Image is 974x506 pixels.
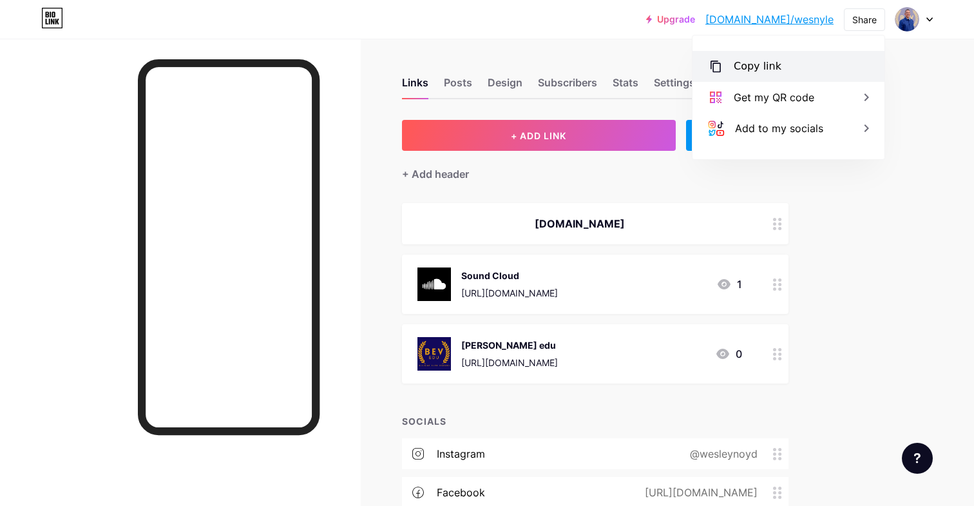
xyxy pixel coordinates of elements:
[716,277,742,292] div: 1
[895,7,919,32] img: wesnyle
[511,130,566,141] span: + ADD LINK
[735,121,823,136] div: Add to my socials
[852,13,877,26] div: Share
[488,75,522,98] div: Design
[437,485,485,500] div: facebook
[417,337,451,371] img: BEV edu
[654,75,695,98] div: Settings
[734,90,814,105] div: Get my QR code
[461,338,558,352] div: [PERSON_NAME] edu
[437,446,485,462] div: instagram
[461,356,558,369] div: [URL][DOMAIN_NAME]
[624,485,773,500] div: [URL][DOMAIN_NAME]
[613,75,638,98] div: Stats
[669,446,773,462] div: @wesleynoyd
[402,120,676,151] button: + ADD LINK
[538,75,597,98] div: Subscribers
[461,286,558,300] div: [URL][DOMAIN_NAME]
[715,346,742,362] div: 0
[417,216,742,231] div: [DOMAIN_NAME]
[646,14,695,24] a: Upgrade
[705,12,834,27] a: [DOMAIN_NAME]/wesnyle
[686,120,788,151] div: + ADD EMBED
[734,59,781,74] div: Copy link
[402,75,428,98] div: Links
[402,166,469,182] div: + Add header
[444,75,472,98] div: Posts
[461,269,558,282] div: Sound Cloud
[402,414,788,428] div: SOCIALS
[417,268,451,301] img: Sound Cloud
